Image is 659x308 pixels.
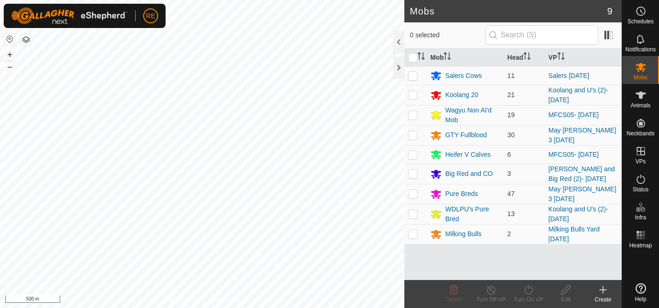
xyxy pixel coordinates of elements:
p-sorticon: Activate to sort [557,54,565,61]
span: Delete [446,296,462,303]
a: Koolang and U's (2)- [DATE] [548,86,608,104]
p-sorticon: Activate to sort [523,54,531,61]
span: 2 [507,230,511,238]
p-sorticon: Activate to sort [444,54,451,61]
div: Milking Bulls [445,229,482,239]
a: May [PERSON_NAME] 3 [DATE] [548,185,616,203]
span: Neckbands [626,131,654,136]
button: Map Layers [21,34,32,45]
input: Search (S) [486,25,598,45]
span: 0 selected [410,30,486,40]
a: MFCS05- [DATE] [548,151,599,158]
span: 47 [507,190,515,197]
span: Mobs [634,75,647,80]
span: 19 [507,111,515,119]
div: Create [584,295,622,304]
div: Pure Breds [445,189,478,199]
div: Koolang 20 [445,90,479,100]
span: Schedules [627,19,653,24]
span: 30 [507,131,515,139]
th: Head [504,49,545,67]
a: MFCS05- [DATE] [548,111,599,119]
th: VP [545,49,622,67]
a: Privacy Policy [165,296,200,304]
a: Salers [DATE] [548,72,590,79]
a: Contact Us [211,296,239,304]
span: 9 [607,4,612,18]
span: RE [146,11,155,21]
span: Status [632,187,648,192]
span: Animals [631,103,651,108]
div: Big Red and CO [445,169,493,179]
div: Salers Cows [445,71,482,81]
div: Edit [547,295,584,304]
img: Gallagher Logo [11,7,128,24]
div: Wagyu Non AI'd Mob [445,105,500,125]
button: – [4,61,15,72]
p-sorticon: Activate to sort [417,54,425,61]
span: VPs [635,159,645,164]
span: 3 [507,170,511,177]
span: Help [635,296,646,302]
span: Infra [635,215,646,220]
button: + [4,49,15,60]
a: Koolang and U's (2)- [DATE] [548,205,608,223]
span: Notifications [625,47,656,52]
span: Heatmap [629,243,652,248]
div: Turn On VP [510,295,547,304]
a: May [PERSON_NAME] 3 [DATE] [548,126,616,144]
button: Reset Map [4,34,15,45]
div: GTY Fullblood [445,130,487,140]
a: [PERSON_NAME] and Big Red (2)- [DATE] [548,165,615,182]
a: Milking Bulls Yard [DATE] [548,225,600,243]
span: 21 [507,91,515,98]
span: 11 [507,72,515,79]
span: 13 [507,210,515,217]
span: 6 [507,151,511,158]
h2: Mobs [410,6,607,17]
a: Help [622,280,659,306]
div: Turn Off VP [472,295,510,304]
th: Mob [427,49,504,67]
div: WDLPU's Pure Bred [445,204,500,224]
div: Heifer V Calves [445,150,491,160]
